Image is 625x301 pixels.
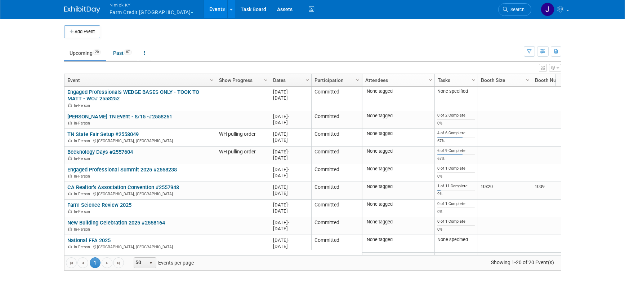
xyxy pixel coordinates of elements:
span: In-Person [74,192,92,196]
span: Column Settings [525,77,531,83]
div: 67% [437,139,475,144]
div: [DATE] [273,137,308,143]
a: Upcoming20 [64,46,106,60]
div: 0 of 1 Complete [437,166,475,171]
a: Booth Size [481,74,527,86]
div: 0% [437,209,475,214]
span: - [288,167,289,172]
div: None tagged [365,254,432,260]
div: [DATE] [273,243,308,249]
img: Jamie Dunn [541,3,554,16]
img: In-Person Event [68,227,72,231]
span: Go to the next page [104,260,110,266]
div: [GEOGRAPHIC_DATA], [GEOGRAPHIC_DATA] [67,191,213,197]
span: In-Person [74,227,92,232]
a: Event [67,74,211,86]
a: Past87 [108,46,137,60]
span: Column Settings [209,77,215,83]
div: [DATE] [273,237,308,243]
div: None specified [437,254,475,260]
td: Committed [311,111,362,129]
span: select [148,260,154,266]
span: - [288,114,289,119]
span: Go to the previous page [80,260,86,266]
a: Show Progress [219,74,265,86]
div: [DATE] [273,184,308,190]
div: None tagged [365,184,432,189]
td: WH pulling order [216,147,270,164]
div: [DATE] [273,119,308,126]
div: None specified [437,88,475,94]
span: 87 [124,49,132,55]
div: [DATE] [273,155,308,161]
span: In-Person [74,174,92,179]
img: In-Person Event [68,139,72,142]
div: None tagged [365,166,432,172]
a: Booth Number [535,74,581,86]
div: [DATE] [273,173,308,179]
a: Go to the last page [113,257,124,268]
a: Farm Science Review 2025 [67,202,131,208]
div: 0 of 2 Complete [437,113,475,118]
td: 1009 [532,182,586,200]
td: Committed [311,164,362,182]
a: New Building Celebration 2025 #2558164 [67,219,165,226]
span: 20 [93,49,101,55]
span: Column Settings [471,77,477,83]
a: Column Settings [354,74,362,85]
div: None specified [437,237,475,243]
span: Column Settings [304,77,310,83]
img: In-Person Event [68,174,72,178]
td: Committed [311,182,362,200]
span: Showing 1-20 of 20 Event(s) [484,257,561,267]
div: 0 of 1 Complete [437,201,475,206]
a: Column Settings [470,74,478,85]
a: Go to the previous page [77,257,88,268]
div: None tagged [365,201,432,207]
span: Column Settings [263,77,269,83]
div: [DATE] [273,131,308,137]
span: Column Settings [355,77,361,83]
div: 0% [437,174,475,179]
span: In-Person [74,245,92,249]
span: Nimlok KY [110,1,194,9]
a: Dates [273,74,307,86]
span: Go to the last page [116,260,121,266]
span: - [288,89,289,95]
div: [DATE] [273,113,308,119]
div: 67% [437,156,475,161]
span: Search [508,7,524,12]
span: In-Person [74,121,92,126]
td: Committed [311,200,362,217]
a: Column Settings [208,74,216,85]
div: 9% [437,192,475,197]
span: - [288,237,289,243]
img: ExhibitDay [64,6,100,13]
a: Column Settings [524,74,532,85]
a: Column Settings [427,74,434,85]
span: - [288,184,289,190]
a: Search [498,3,531,16]
div: [DATE] [273,190,308,196]
span: - [288,202,289,208]
td: Committed [311,217,362,235]
div: [DATE] [273,226,308,232]
div: [DATE] [273,202,308,208]
td: Committed [311,235,362,253]
img: In-Person Event [68,209,72,213]
td: 10x20 [478,182,532,200]
div: 1 of 11 Complete [437,184,475,189]
div: None tagged [365,88,432,94]
a: Go to the next page [102,257,112,268]
a: Go to the first page [66,257,77,268]
a: TN State Fair Setup #2558049 [67,131,139,138]
span: Events per page [124,257,201,268]
a: National FFA 2025 [67,237,111,244]
span: Go to the first page [68,260,74,266]
div: [GEOGRAPHIC_DATA], [GEOGRAPHIC_DATA] [67,138,213,144]
span: In-Person [74,209,92,214]
a: Becknology Days #2557604 [67,149,133,155]
div: [GEOGRAPHIC_DATA], [GEOGRAPHIC_DATA] [67,244,213,250]
a: Participation [314,74,357,86]
a: Engaged Professionals WEDGE BASES ONLY - TOOK TO MATT - WO# 2558252 [67,89,199,102]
